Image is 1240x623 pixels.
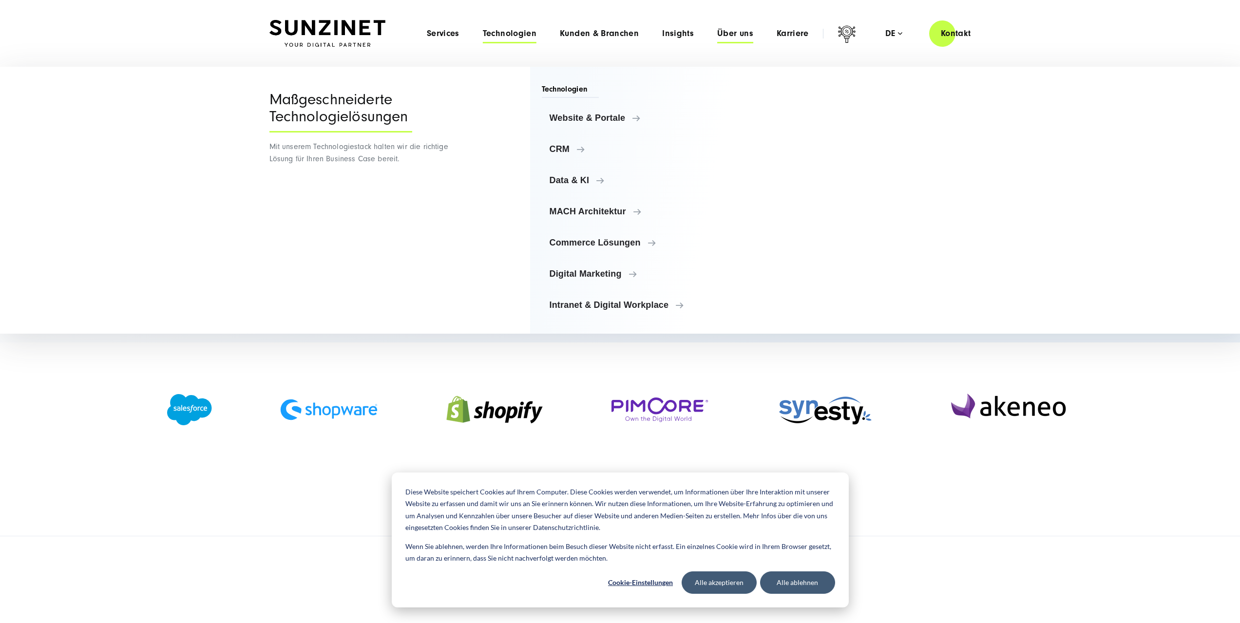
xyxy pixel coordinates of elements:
a: Kunden & Branchen [560,29,639,38]
img: Shopify Partner Agentur - Digitalagentur SUNZINET [446,383,543,436]
a: Insights [662,29,694,38]
span: Digital Marketing [550,269,743,279]
img: Pimcore Partner Agentur - Digitalagentur SUNZINET [611,397,709,422]
a: Digital Marketing [542,262,751,285]
img: Synesty Agentur - Digitalagentur für Systemintegration und Prozessautomatisierung SUNZINET [777,391,875,429]
a: Über uns [717,29,753,38]
span: CRM [550,144,743,154]
a: Intranet & Digital Workplace [542,293,751,317]
div: Maßgeschneiderte Technologielösungen [269,91,412,132]
button: Alle ablehnen [760,571,835,594]
a: MACH Architektur [542,200,751,223]
a: Commerce Lösungen [542,231,751,254]
span: Technologien [542,84,599,98]
a: Kontakt [929,19,983,47]
p: Wenn Sie ablehnen, werden Ihre Informationen beim Besuch dieser Website nicht erfasst. Ein einzel... [405,541,835,565]
p: Mit unserem Technologiestack halten wir die richtige Lösung für Ihren Business Case bereit. [269,141,452,165]
p: Diese Website speichert Cookies auf Ihrem Computer. Diese Cookies werden verwendet, um Informatio... [405,486,835,534]
span: Commerce Lösungen [550,238,743,247]
img: Akeneo Partner Agentur - Digitalagentur für Pim-Implementierung SUNZINET [943,385,1073,434]
div: Cookie banner [392,472,849,607]
a: Technologien [483,29,536,38]
span: Website & Portale [550,113,743,123]
img: Shopware Partner Agentur - Digitalagentur SUNZINET [280,399,378,420]
span: Data & KI [550,175,743,185]
a: Karriere [777,29,809,38]
a: Website & Portale [542,106,751,130]
button: Cookie-Einstellungen [603,571,678,594]
div: de [885,29,902,38]
a: Data & KI [542,169,751,192]
a: CRM [542,137,751,161]
a: Services [427,29,459,38]
img: Salesforce Partner Agentur - Digitalagentur SUNZINET [167,394,212,425]
img: SUNZINET Full Service Digital Agentur [269,20,385,47]
span: Intranet & Digital Workplace [550,300,743,310]
span: MACH Architektur [550,207,743,216]
button: Alle akzeptieren [682,571,757,594]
